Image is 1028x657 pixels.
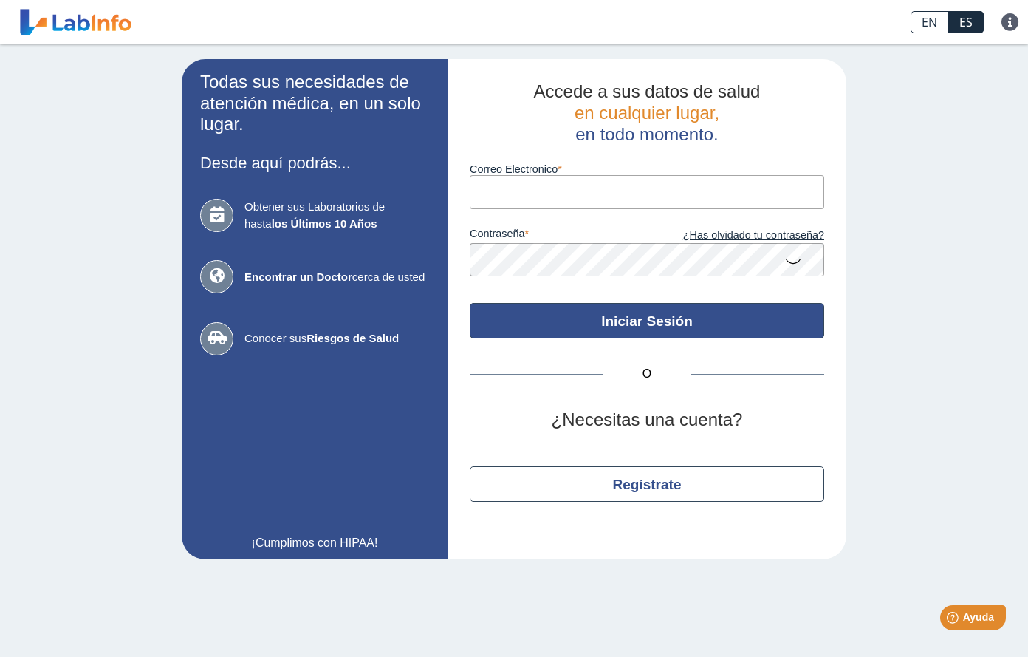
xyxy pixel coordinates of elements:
iframe: Help widget launcher [897,599,1012,641]
span: O [603,365,691,383]
button: Iniciar Sesión [470,303,824,338]
span: Accede a sus datos de salud [534,81,761,101]
span: en todo momento. [575,124,718,144]
span: Obtener sus Laboratorios de hasta [244,199,429,232]
a: ¡Cumplimos con HIPAA! [200,534,429,552]
a: ¿Has olvidado tu contraseña? [647,228,824,244]
b: Riesgos de Salud [306,332,399,344]
button: Regístrate [470,466,824,502]
span: Conocer sus [244,330,429,347]
label: contraseña [470,228,647,244]
a: EN [911,11,948,33]
a: ES [948,11,984,33]
h3: Desde aquí podrás... [200,154,429,172]
span: en cualquier lugar, [575,103,719,123]
b: los Últimos 10 Años [272,217,377,230]
h2: Todas sus necesidades de atención médica, en un solo lugar. [200,72,429,135]
b: Encontrar un Doctor [244,270,352,283]
label: Correo Electronico [470,163,824,175]
span: cerca de usted [244,269,429,286]
h2: ¿Necesitas una cuenta? [470,409,824,431]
